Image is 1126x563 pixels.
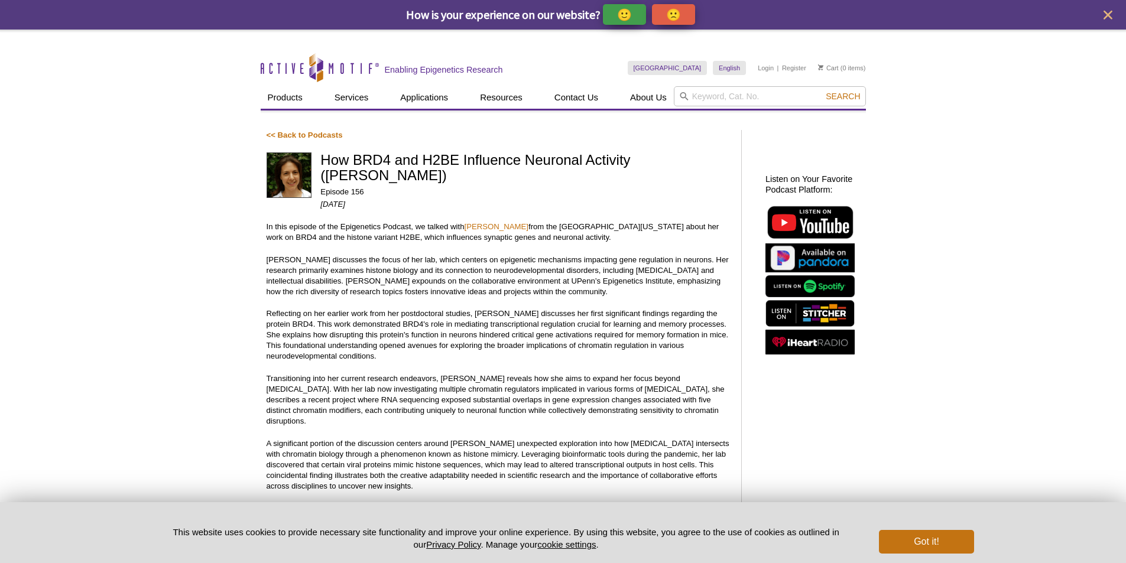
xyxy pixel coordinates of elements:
a: Resources [473,86,530,109]
p: This website uses cookies to provide necessary site functionality and improve your online experie... [152,526,860,551]
a: Register [782,64,806,72]
img: Listen on Spotify [765,275,855,297]
h2: Listen on Your Favorite Podcast Platform: [765,174,860,195]
a: Services [327,86,376,109]
a: Login [758,64,774,72]
a: [PERSON_NAME] [465,222,528,231]
img: Erica Korb [267,152,312,198]
iframe: Intercom live chat [1086,523,1114,551]
p: In this episode of the Epigenetics Podcast, we talked with from the [GEOGRAPHIC_DATA][US_STATE] a... [267,222,729,243]
p: Reflecting on her earlier work from her postdoctoral studies, [PERSON_NAME] discusses her first s... [267,308,729,362]
span: Search [826,92,860,101]
input: Keyword, Cat. No. [674,86,866,106]
p: Episode 156 [320,187,729,197]
h1: How BRD4 and H2BE Influence Neuronal Activity ([PERSON_NAME]) [320,152,729,185]
button: Got it! [879,530,974,554]
p: Transitioning into her current research endeavors, [PERSON_NAME] reveals how she aims to expand h... [267,373,729,427]
em: [DATE] [320,200,345,209]
a: About Us [623,86,674,109]
p: 🙂 [617,7,632,22]
a: [GEOGRAPHIC_DATA] [628,61,708,75]
a: Products [261,86,310,109]
img: Your Cart [818,64,823,70]
a: Cart [818,64,839,72]
a: Contact Us [547,86,605,109]
h2: Enabling Epigenetics Research [385,64,503,75]
a: Privacy Policy [426,539,481,549]
span: How is your experience on our website? [406,7,601,22]
img: Listen on Pandora [765,243,855,272]
li: (0 items) [818,61,866,75]
a: English [713,61,746,75]
p: 🙁 [666,7,681,22]
li: | [777,61,779,75]
button: cookie settings [537,539,596,549]
p: [PERSON_NAME] discusses the focus of her lab, which centers on epigenetic mechanisms impacting ge... [267,255,729,297]
img: Listen on iHeartRadio [765,330,855,355]
button: Search [822,91,864,102]
a: Applications [393,86,455,109]
img: Listen on YouTube [765,204,855,240]
a: << Back to Podcasts [267,131,343,139]
p: A significant portion of the discussion centers around [PERSON_NAME] unexpected exploration into ... [267,438,729,492]
button: close [1101,8,1115,22]
img: Listen on Stitcher [765,300,855,327]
